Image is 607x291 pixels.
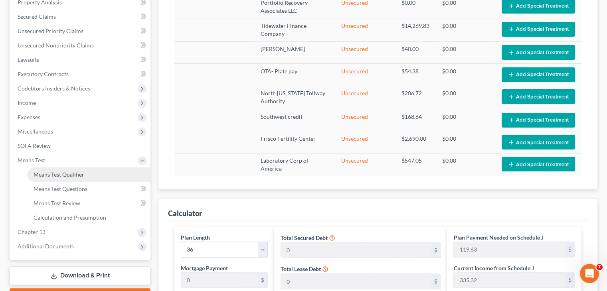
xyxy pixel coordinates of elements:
div: $ [565,242,575,257]
label: Total Secured Debt [281,234,328,242]
div: $ [431,243,440,258]
div: $ [431,274,440,289]
td: Unsecured [335,41,395,63]
span: Means Test Questions [34,185,87,192]
button: Add Special Treatment [502,22,575,37]
span: Secured Claims [18,13,56,20]
a: Unsecured Nonpriority Claims [11,38,150,53]
span: Executory Contracts [18,71,69,77]
label: Plan Length [181,233,210,242]
span: Calculation and Presumption [34,214,106,221]
input: 0.00 [181,273,258,288]
span: Unsecured Priority Claims [18,28,83,34]
td: $0.00 [435,109,495,131]
span: Chapter 13 [18,228,45,235]
td: Unsecured [335,109,395,131]
td: $206.72 [395,86,435,109]
div: Calculator [168,208,202,218]
input: 0.00 [281,243,431,258]
td: $2,690.00 [395,131,435,153]
a: Means Test Qualifier [27,167,150,182]
span: Miscellaneous [18,128,53,135]
td: $40.00 [395,41,435,63]
input: 0.00 [454,242,565,257]
input: 0.00 [281,274,431,289]
td: OTA- Plate pay [254,64,335,86]
button: Add Special Treatment [502,157,575,171]
label: Current Income from Schedule J [453,264,534,272]
td: $168.64 [395,109,435,131]
a: SOFA Review [11,139,150,153]
td: $547.05 [395,153,435,176]
button: Add Special Treatment [502,45,575,60]
td: Unsecured [335,18,395,41]
td: Frisco Fertility Center [254,131,335,153]
a: Unsecured Priority Claims [11,24,150,38]
td: Unsecured [335,131,395,153]
label: Mortgage Payment [181,264,228,272]
td: North [US_STATE] Tollway Authority [254,86,335,109]
td: Unsecured [335,153,395,176]
td: $0.00 [435,64,495,86]
span: Additional Documents [18,243,74,250]
td: Southwest credit [254,109,335,131]
div: $ [565,273,575,288]
td: $0.00 [435,131,495,153]
a: Means Test Questions [27,182,150,196]
span: SOFA Review [18,142,51,149]
td: Unsecured [335,64,395,86]
label: Total Lease Debt [281,265,321,273]
a: Download & Print [10,266,150,285]
td: Tidewater Finance Company [254,18,335,41]
td: [PERSON_NAME] [254,41,335,63]
input: 0.00 [454,273,565,288]
a: Calculation and Presumption [27,210,150,225]
td: $0.00 [435,153,495,176]
span: 7 [596,264,603,270]
button: Add Special Treatment [502,89,575,104]
a: Executory Contracts [11,67,150,81]
a: Secured Claims [11,10,150,24]
td: Unsecured [335,86,395,109]
td: Laboratory Corp of America [254,153,335,176]
span: Lawsuits [18,56,39,63]
span: Income [18,99,36,106]
button: Add Special Treatment [502,67,575,82]
label: Plan Payment Needed on Schedule J [453,233,543,242]
span: Means Test Review [34,200,80,206]
button: Add Special Treatment [502,135,575,149]
span: Expenses [18,114,40,120]
button: Add Special Treatment [502,113,575,128]
a: Lawsuits [11,53,150,67]
td: $0.00 [435,41,495,63]
span: Unsecured Nonpriority Claims [18,42,94,49]
span: Means Test [18,157,45,163]
td: $54.38 [395,64,435,86]
span: Means Test Qualifier [34,171,84,178]
td: $14,269.83 [395,18,435,41]
div: $ [258,273,267,288]
iframe: Intercom live chat [580,264,599,283]
td: $0.00 [435,86,495,109]
a: Means Test Review [27,196,150,210]
td: $0.00 [435,18,495,41]
span: Codebtors Insiders & Notices [18,85,90,92]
